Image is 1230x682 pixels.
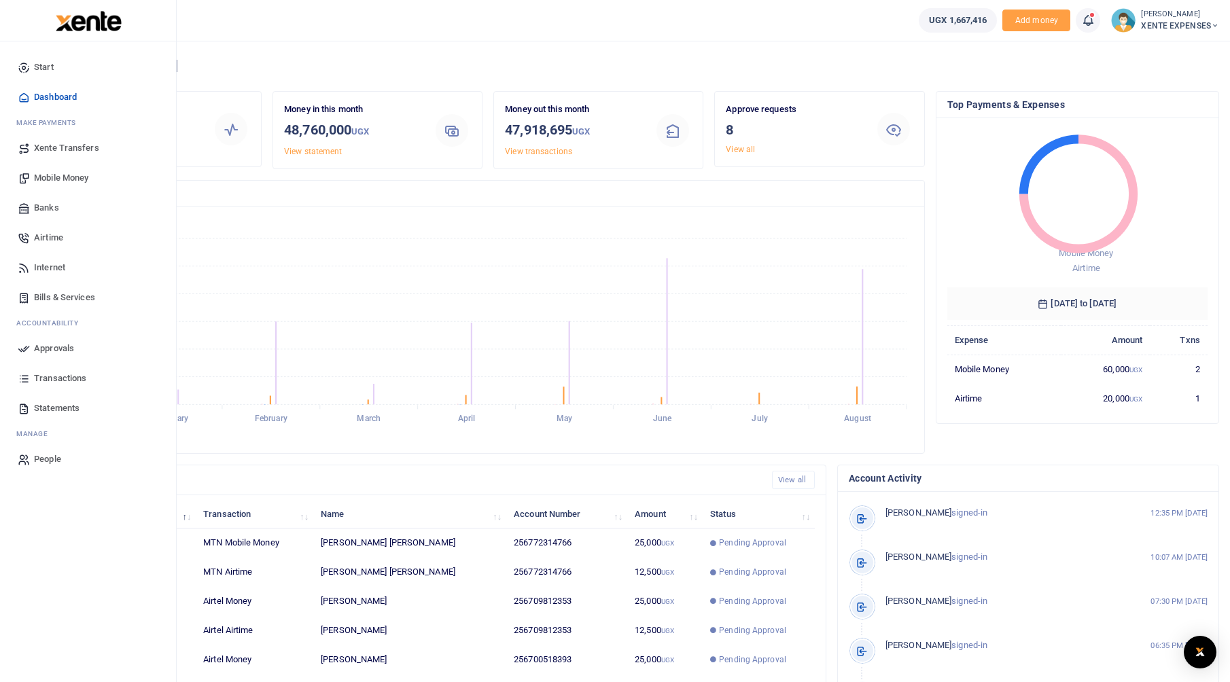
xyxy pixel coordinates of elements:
[919,8,997,33] a: UGX 1,667,416
[885,640,951,650] span: [PERSON_NAME]
[703,499,815,528] th: Status: activate to sort column ascending
[34,401,80,415] span: Statements
[313,587,506,616] td: [PERSON_NAME]
[885,639,1127,653] p: signed-in
[627,558,703,587] td: 12,500
[627,528,703,558] td: 25,000
[63,186,913,201] h4: Transactions Overview
[34,261,65,274] span: Internet
[1111,8,1219,33] a: profile-user [PERSON_NAME] XENTE EXPENSES
[11,283,165,312] a: Bills & Services
[284,103,421,117] p: Money in this month
[947,384,1061,412] td: Airtime
[34,372,86,385] span: Transactions
[506,528,627,558] td: 256772314766
[505,120,642,142] h3: 47,918,695
[885,550,1127,564] p: signed-in
[844,414,871,424] tspan: August
[313,528,506,558] td: [PERSON_NAME] [PERSON_NAME]
[1150,640,1208,651] small: 06:35 PM [DATE]
[1150,325,1208,355] th: Txns
[34,201,59,215] span: Banks
[11,133,165,163] a: Xente Transfers
[1150,384,1208,412] td: 1
[506,499,627,528] th: Account Number: activate to sort column ascending
[661,539,674,547] small: UGX
[11,312,165,334] li: Ac
[1129,395,1142,403] small: UGX
[627,499,703,528] th: Amount: activate to sort column ascending
[11,82,165,112] a: Dashboard
[1061,355,1150,384] td: 60,000
[885,507,951,518] span: [PERSON_NAME]
[34,231,63,245] span: Airtime
[23,118,76,128] span: ake Payments
[849,471,1208,486] h4: Account Activity
[34,452,61,466] span: People
[34,291,95,304] span: Bills & Services
[1141,9,1219,20] small: [PERSON_NAME]
[284,120,421,142] h3: 48,760,000
[719,537,786,549] span: Pending Approval
[719,653,786,666] span: Pending Approval
[572,126,590,137] small: UGX
[196,558,313,587] td: MTN Airtime
[913,8,1002,33] li: Wallet ballance
[255,414,287,424] tspan: February
[726,120,863,140] h3: 8
[34,171,88,185] span: Mobile Money
[313,645,506,675] td: [PERSON_NAME]
[196,645,313,675] td: Airtel Money
[56,11,122,31] img: logo-large
[196,528,313,558] td: MTN Mobile Money
[885,552,951,562] span: [PERSON_NAME]
[11,223,165,253] a: Airtime
[506,587,627,616] td: 256709812353
[929,14,987,27] span: UGX 1,667,416
[196,616,313,645] td: Airtel Airtime
[627,587,703,616] td: 25,000
[11,193,165,223] a: Banks
[11,163,165,193] a: Mobile Money
[752,414,767,424] tspan: July
[284,147,342,156] a: View statement
[719,566,786,578] span: Pending Approval
[351,126,369,137] small: UGX
[34,141,99,155] span: Xente Transfers
[1059,248,1113,258] span: Mobile Money
[653,414,672,424] tspan: June
[627,645,703,675] td: 25,000
[1061,384,1150,412] td: 20,000
[885,594,1127,609] p: signed-in
[661,569,674,576] small: UGX
[23,429,48,439] span: anage
[1002,14,1070,24] a: Add money
[726,145,755,154] a: View all
[458,414,476,424] tspan: April
[63,473,761,488] h4: Recent Transactions
[1150,507,1208,519] small: 12:35 PM [DATE]
[506,616,627,645] td: 256709812353
[719,595,786,607] span: Pending Approval
[947,325,1061,355] th: Expense
[885,506,1127,520] p: signed-in
[11,393,165,423] a: Statements
[1184,636,1216,668] div: Open Intercom Messenger
[1072,263,1100,273] span: Airtime
[313,558,506,587] td: [PERSON_NAME] [PERSON_NAME]
[11,334,165,363] a: Approvals
[505,103,642,117] p: Money out this month
[719,624,786,636] span: Pending Approval
[196,499,313,528] th: Transaction: activate to sort column ascending
[661,627,674,634] small: UGX
[772,471,815,489] a: View all
[506,645,627,675] td: 256700518393
[947,355,1061,384] td: Mobile Money
[1002,10,1070,32] span: Add money
[885,596,951,606] span: [PERSON_NAME]
[505,147,572,156] a: View transactions
[11,444,165,474] a: People
[1150,552,1208,563] small: 10:07 AM [DATE]
[158,414,188,424] tspan: January
[357,414,381,424] tspan: March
